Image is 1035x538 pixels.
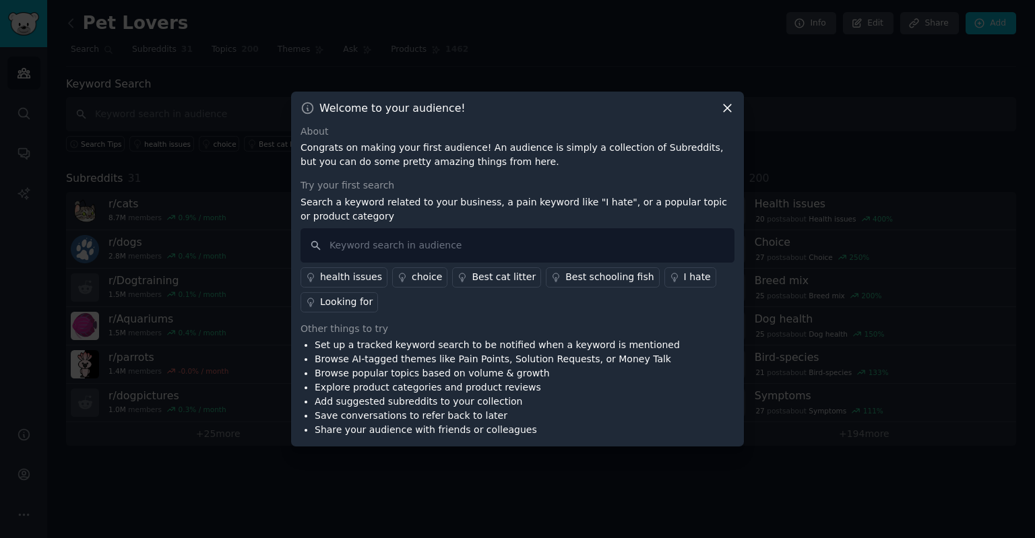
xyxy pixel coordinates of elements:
div: Other things to try [301,322,734,336]
li: Save conversations to refer back to later [315,409,680,423]
a: health issues [301,267,387,288]
div: health issues [320,270,382,284]
div: Best cat litter [472,270,536,284]
h3: Welcome to your audience! [319,101,466,115]
li: Browse popular topics based on volume & growth [315,366,680,380]
li: Explore product categories and product reviews [315,380,680,395]
li: Add suggested subreddits to your collection [315,395,680,409]
p: Congrats on making your first audience! An audience is simply a collection of Subreddits, but you... [301,141,734,169]
li: Set up a tracked keyword search to be notified when a keyword is mentioned [315,338,680,352]
p: Search a keyword related to your business, a pain keyword like "I hate", or a popular topic or pr... [301,195,734,224]
div: choice [412,270,442,284]
div: Looking for [320,295,373,309]
a: I hate [664,267,716,288]
a: Looking for [301,292,378,312]
a: Best schooling fish [546,267,659,288]
div: I hate [684,270,711,284]
li: Browse AI-tagged themes like Pain Points, Solution Requests, or Money Talk [315,352,680,366]
input: Keyword search in audience [301,228,734,263]
div: Best schooling fish [565,270,654,284]
a: choice [392,267,447,288]
div: About [301,125,734,139]
div: Try your first search [301,178,734,193]
a: Best cat litter [452,267,541,288]
li: Share your audience with friends or colleagues [315,423,680,437]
